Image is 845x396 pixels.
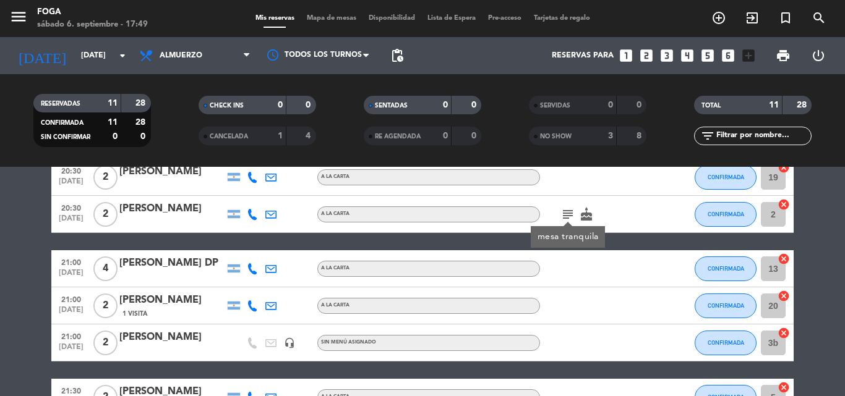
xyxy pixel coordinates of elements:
strong: 8 [637,132,644,140]
span: pending_actions [390,48,405,63]
button: CONFIRMADA [695,293,757,318]
button: CONFIRMADA [695,165,757,190]
span: A LA CARTA [321,211,350,216]
strong: 0 [140,132,148,141]
i: looks_4 [679,48,695,64]
i: headset_mic [284,337,295,348]
strong: 28 [797,101,809,109]
span: A LA CARTA [321,303,350,308]
span: 20:30 [56,163,87,177]
i: exit_to_app [745,11,760,25]
i: subject [560,207,575,222]
div: [PERSON_NAME] [119,292,225,308]
div: mesa tranquila [538,230,599,243]
strong: 0 [278,101,283,109]
div: [PERSON_NAME] DP [119,255,225,271]
span: Tarjetas de regalo [528,15,596,22]
span: A LA CARTA [321,174,350,179]
span: Lista de Espera [421,15,482,22]
strong: 1 [278,132,283,140]
span: TOTAL [701,103,721,109]
span: 1 Visita [122,309,147,319]
i: filter_list [700,128,715,143]
i: add_circle_outline [711,11,726,25]
span: CONFIRMADA [41,120,84,126]
strong: 11 [108,118,118,127]
strong: 0 [471,132,479,140]
span: RESERVADAS [41,101,80,107]
span: 2 [93,202,118,227]
i: looks_3 [659,48,675,64]
i: menu [9,7,28,26]
i: cancel [778,161,790,174]
div: FOGA [37,6,148,19]
div: [PERSON_NAME] [119,164,225,180]
span: Sin menú asignado [321,340,376,345]
i: add_box [740,48,757,64]
span: CONFIRMADA [708,302,744,309]
button: CONFIRMADA [695,202,757,227]
span: Reservas para [552,51,614,60]
span: 4 [93,256,118,281]
div: [PERSON_NAME] [119,329,225,345]
i: looks_5 [700,48,716,64]
span: 21:00 [56,255,87,269]
div: sábado 6. septiembre - 17:49 [37,19,148,31]
span: CHECK INS [210,103,244,109]
div: [PERSON_NAME] [119,201,225,217]
span: 20:30 [56,200,87,214]
strong: 0 [637,101,644,109]
span: [DATE] [56,177,87,192]
strong: 11 [108,99,118,107]
span: SERVIDAS [540,103,570,109]
span: Mapa de mesas [301,15,362,22]
span: RE AGENDADA [375,133,421,140]
i: looks_one [618,48,634,64]
span: SENTADAS [375,103,408,109]
strong: 28 [135,118,148,127]
span: CONFIRMADA [708,339,744,346]
span: CONFIRMADA [708,174,744,180]
strong: 11 [769,101,779,109]
button: CONFIRMADA [695,256,757,281]
span: Almuerzo [160,51,202,60]
strong: 3 [608,132,613,140]
strong: 0 [306,101,313,109]
span: 21:00 [56,329,87,343]
span: [DATE] [56,214,87,229]
strong: 4 [306,132,313,140]
i: cancel [778,381,790,394]
i: cancel [778,253,790,265]
span: NO SHOW [540,133,572,140]
i: cancel [778,327,790,339]
span: SIN CONFIRMAR [41,134,90,140]
strong: 0 [443,132,448,140]
span: print [776,48,791,63]
i: looks_two [638,48,654,64]
span: [DATE] [56,306,87,320]
i: [DATE] [9,42,75,69]
i: power_settings_new [811,48,826,63]
span: Mis reservas [249,15,301,22]
i: looks_6 [720,48,736,64]
button: menu [9,7,28,30]
span: 21:00 [56,292,87,306]
span: CANCELADA [210,133,248,140]
strong: 28 [135,99,148,107]
div: LOG OUT [800,37,836,74]
strong: 0 [608,101,613,109]
span: Pre-acceso [482,15,528,22]
input: Filtrar por nombre... [715,129,811,143]
strong: 0 [443,101,448,109]
i: arrow_drop_down [115,48,130,63]
span: 2 [93,165,118,190]
span: [DATE] [56,269,87,283]
i: search [812,11,826,25]
span: A LA CARTA [321,266,350,271]
i: cancel [778,198,790,211]
span: 2 [93,293,118,318]
span: [DATE] [56,343,87,357]
span: 2 [93,331,118,355]
span: CONFIRMADA [708,211,744,217]
i: cake [579,207,594,222]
